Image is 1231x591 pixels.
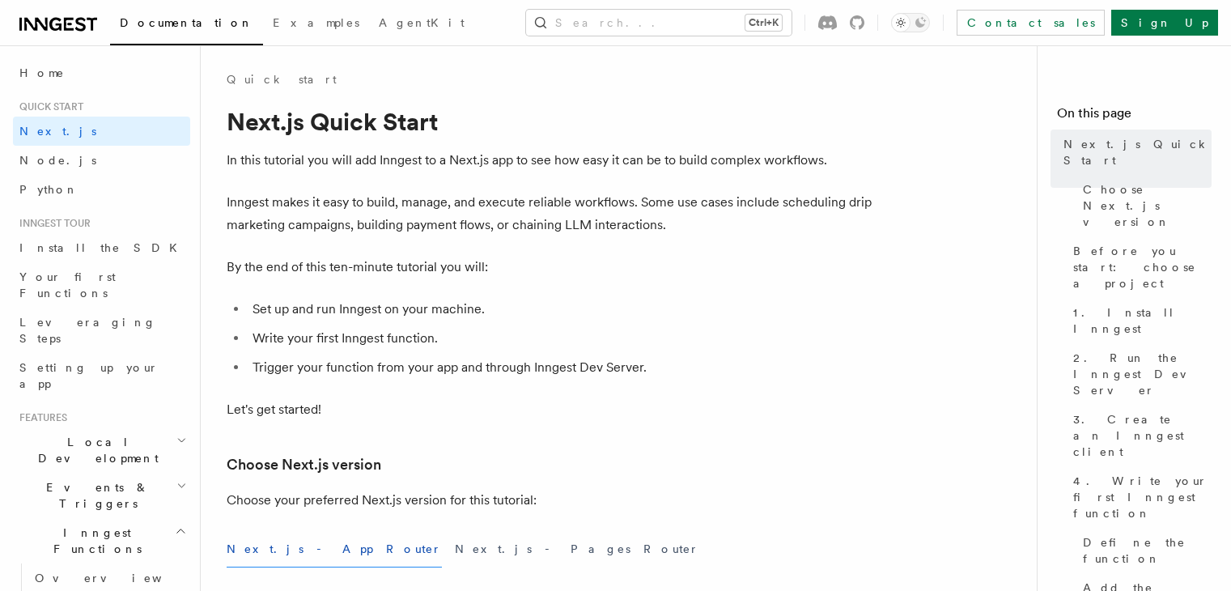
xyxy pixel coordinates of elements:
[19,361,159,390] span: Setting up your app
[248,356,874,379] li: Trigger your function from your app and through Inngest Dev Server.
[19,183,79,196] span: Python
[13,146,190,175] a: Node.js
[1076,528,1212,573] a: Define the function
[1067,298,1212,343] a: 1. Install Inngest
[13,353,190,398] a: Setting up your app
[227,149,874,172] p: In this tutorial you will add Inngest to a Next.js app to see how easy it can be to build complex...
[1067,343,1212,405] a: 2. Run the Inngest Dev Server
[369,5,474,44] a: AgentKit
[13,479,176,512] span: Events & Triggers
[120,16,253,29] span: Documentation
[1083,181,1212,230] span: Choose Next.js version
[110,5,263,45] a: Documentation
[1057,130,1212,175] a: Next.js Quick Start
[227,453,381,476] a: Choose Next.js version
[35,572,202,585] span: Overview
[248,327,874,350] li: Write your first Inngest function.
[1067,466,1212,528] a: 4. Write your first Inngest function
[1083,534,1212,567] span: Define the function
[1073,243,1212,291] span: Before you start: choose a project
[19,241,187,254] span: Install the SDK
[13,473,190,518] button: Events & Triggers
[13,518,190,563] button: Inngest Functions
[273,16,359,29] span: Examples
[13,308,190,353] a: Leveraging Steps
[13,58,190,87] a: Home
[1111,10,1218,36] a: Sign Up
[19,270,116,300] span: Your first Functions
[248,298,874,321] li: Set up and run Inngest on your machine.
[1067,405,1212,466] a: 3. Create an Inngest client
[19,154,96,167] span: Node.js
[379,16,465,29] span: AgentKit
[19,125,96,138] span: Next.js
[13,427,190,473] button: Local Development
[957,10,1105,36] a: Contact sales
[13,411,67,424] span: Features
[1076,175,1212,236] a: Choose Next.js version
[13,175,190,204] a: Python
[227,107,874,136] h1: Next.js Quick Start
[227,398,874,421] p: Let's get started!
[1067,236,1212,298] a: Before you start: choose a project
[19,65,65,81] span: Home
[227,191,874,236] p: Inngest makes it easy to build, manage, and execute reliable workflows. Some use cases include sc...
[745,15,782,31] kbd: Ctrl+K
[227,256,874,278] p: By the end of this ten-minute tutorial you will:
[227,71,337,87] a: Quick start
[1073,350,1212,398] span: 2. Run the Inngest Dev Server
[1063,136,1212,168] span: Next.js Quick Start
[1073,304,1212,337] span: 1. Install Inngest
[13,100,83,113] span: Quick start
[455,531,699,568] button: Next.js - Pages Router
[13,233,190,262] a: Install the SDK
[227,489,874,512] p: Choose your preferred Next.js version for this tutorial:
[13,434,176,466] span: Local Development
[526,10,792,36] button: Search...Ctrl+K
[1073,411,1212,460] span: 3. Create an Inngest client
[263,5,369,44] a: Examples
[891,13,930,32] button: Toggle dark mode
[13,217,91,230] span: Inngest tour
[13,262,190,308] a: Your first Functions
[1057,104,1212,130] h4: On this page
[227,531,442,568] button: Next.js - App Router
[1073,473,1212,521] span: 4. Write your first Inngest function
[19,316,156,345] span: Leveraging Steps
[13,525,175,557] span: Inngest Functions
[13,117,190,146] a: Next.js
